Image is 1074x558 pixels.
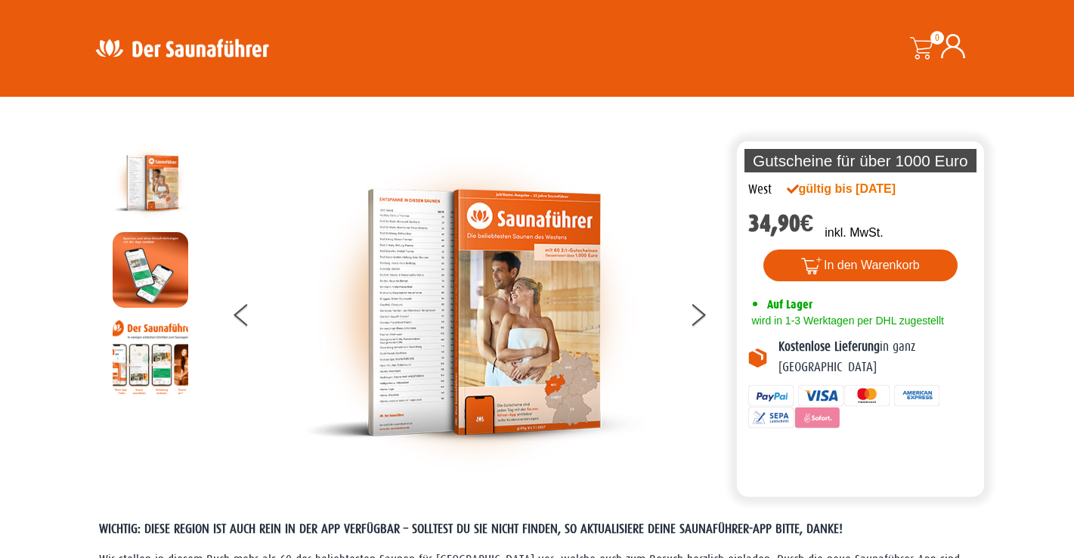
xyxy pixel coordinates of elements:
[787,180,929,198] div: gültig bis [DATE]
[305,145,645,480] img: der-saunafuehrer-2025-west
[778,339,880,354] b: Kostenlose Lieferung
[930,31,944,45] span: 0
[113,145,188,221] img: der-saunafuehrer-2025-west
[767,297,812,312] span: Auf Lager
[99,522,843,536] span: WICHTIG: DIESE REGION IST AUCH REIN IN DER APP VERFÜGBAR – SOLLTEST DU SIE NICHT FINDEN, SO AKTUA...
[778,337,973,377] p: in ganz [GEOGRAPHIC_DATA]
[748,209,814,237] bdi: 34,90
[113,319,188,395] img: Anleitung7tn
[748,315,944,327] span: wird in 1-3 Werktagen per DHL zugestellt
[113,232,188,308] img: MOCKUP-iPhone_regional
[800,209,814,237] span: €
[825,224,883,242] p: inkl. MwSt.
[748,180,772,200] div: West
[763,250,958,281] button: In den Warenkorb
[744,149,977,172] p: Gutscheine für über 1000 Euro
